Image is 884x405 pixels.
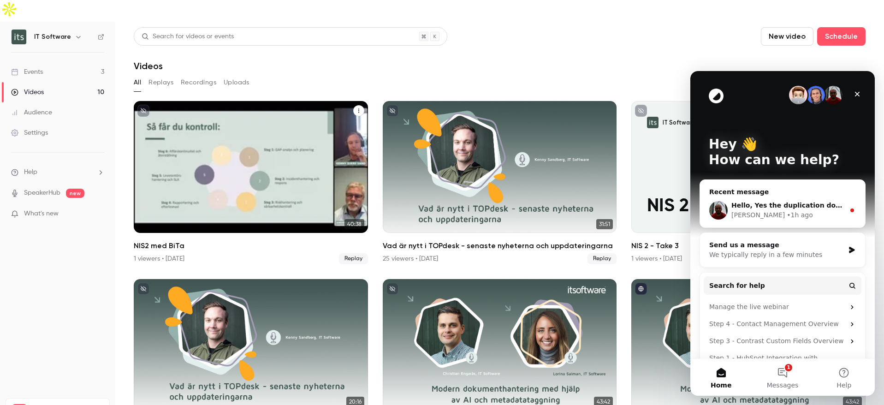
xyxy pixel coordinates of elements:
[134,60,163,71] h1: Videos
[19,265,154,275] div: Step 3 - Contrast Custom Fields Overview
[20,311,41,317] span: Home
[12,30,26,44] img: IT Software
[635,283,647,295] button: published
[663,119,696,126] p: IT Software
[24,188,60,198] a: SpeakerHub
[11,108,52,117] div: Audience
[34,32,71,42] h6: IT Software
[817,27,866,46] button: Schedule
[96,139,123,149] div: • 1h ago
[19,248,154,258] div: Step 4 - Contact Management Overview
[66,189,84,198] span: new
[383,101,617,264] li: Vad är nytt i TOPdesk - senaste nyheterna och uppdateringarna
[383,240,617,251] h2: Vad är nytt i TOPdesk - senaste nyheterna och uppdateringarna
[41,139,95,149] div: [PERSON_NAME]
[9,161,175,197] div: Send us a messageWe typically reply in a few minutes
[137,105,149,117] button: unpublished
[19,169,154,179] div: Send us a message
[19,179,154,189] div: We typically reply in a few minutes
[631,240,866,251] h2: NIS 2 - Take 3
[159,15,175,31] div: Close
[134,254,184,263] div: 1 viewers • [DATE]
[24,209,59,219] span: What's new
[41,131,453,138] span: Hello, Yes the duplication does only recreate the registration page. Are you looking to run a pre...
[386,283,398,295] button: unpublished
[13,227,171,244] div: Manage the live webinar
[587,253,617,264] span: Replay
[13,244,171,262] div: Step 4 - Contact Management Overview
[134,101,368,264] a: 40:38NIS2 med BiTa1 viewers • [DATE]Replay
[181,75,216,90] button: Recordings
[761,27,813,46] button: New video
[631,101,866,264] li: NIS 2 - Take 3
[13,262,171,279] div: Step 3 - Contrast Custom Fields Overview
[383,254,438,263] div: 25 viewers • [DATE]
[386,105,398,117] button: unpublished
[690,71,875,396] iframe: Intercom live chat
[647,196,850,217] p: NIS 2 - Take 3
[148,75,173,90] button: Replays
[19,231,154,241] div: Manage the live webinar
[61,288,123,325] button: Messages
[13,279,171,305] div: Step 1 - HubSpot Integration with Contrast
[596,219,613,229] span: 31:51
[19,282,154,302] div: Step 1 - HubSpot Integration with Contrast
[134,75,141,90] button: All
[134,101,368,264] li: NIS2 med BiTa
[631,254,682,263] div: 1 viewers • [DATE]
[77,311,108,317] span: Messages
[24,167,37,177] span: Help
[344,219,364,229] span: 40:38
[13,205,171,224] button: Search for help
[134,240,368,251] h2: NIS2 med BiTa
[647,117,659,128] img: NIS 2 - Take 3
[146,311,161,317] span: Help
[123,288,184,325] button: Help
[11,167,104,177] li: help-dropdown-opener
[339,253,368,264] span: Replay
[635,105,647,117] button: unpublished
[11,88,44,97] div: Videos
[11,128,48,137] div: Settings
[19,210,75,220] span: Search for help
[631,101,866,264] a: NIS 2 - Take 3 IT SoftwareKenny Sandberg[DATE]NIS 2 - Take 319:54NIS 2 - Take 31 viewers • [DATE]...
[11,67,43,77] div: Events
[142,32,234,42] div: Search for videos or events
[383,101,617,264] a: 31:51Vad är nytt i TOPdesk - senaste nyheterna och uppdateringarna25 viewers • [DATE]Replay
[137,283,149,295] button: unpublished
[224,75,249,90] button: Uploads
